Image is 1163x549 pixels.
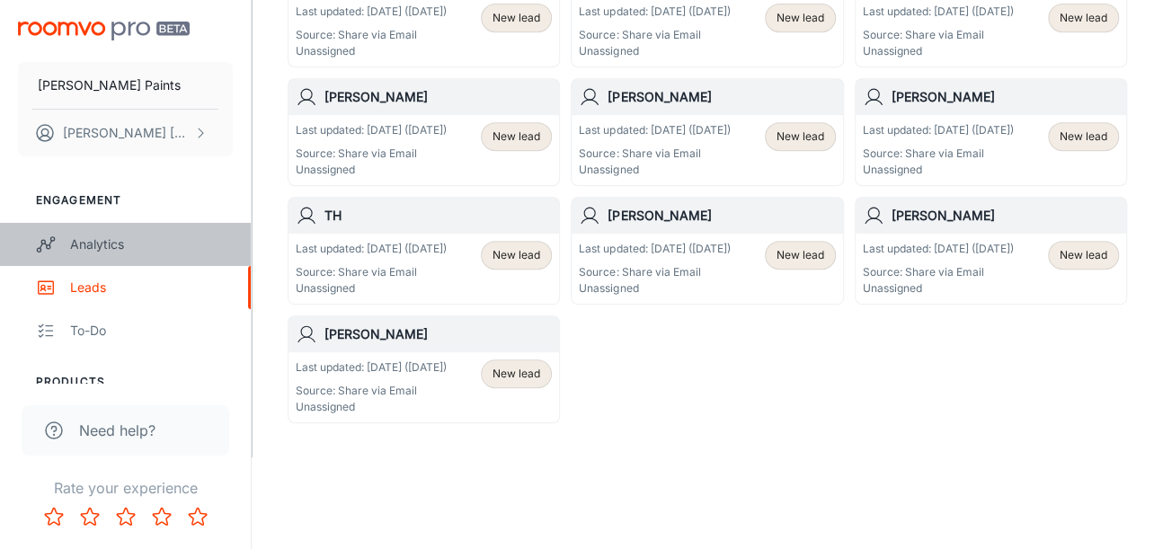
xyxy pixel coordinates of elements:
[79,420,155,441] span: Need help?
[493,247,540,263] span: New lead
[296,383,447,399] p: Source: Share via Email
[70,321,233,341] div: To-do
[579,162,730,178] p: Unassigned
[108,499,144,535] button: Rate 3 star
[579,241,730,257] p: Last updated: [DATE] ([DATE])
[579,43,730,59] p: Unassigned
[855,78,1127,186] a: [PERSON_NAME]Last updated: [DATE] ([DATE])Source: Share via EmailUnassignedNew lead
[493,128,540,145] span: New lead
[296,280,447,297] p: Unassigned
[296,4,447,20] p: Last updated: [DATE] ([DATE])
[579,122,730,138] p: Last updated: [DATE] ([DATE])
[296,162,447,178] p: Unassigned
[1060,128,1107,145] span: New lead
[296,122,447,138] p: Last updated: [DATE] ([DATE])
[579,146,730,162] p: Source: Share via Email
[296,27,447,43] p: Source: Share via Email
[296,43,447,59] p: Unassigned
[296,399,447,415] p: Unassigned
[571,78,843,186] a: [PERSON_NAME]Last updated: [DATE] ([DATE])Source: Share via EmailUnassignedNew lead
[863,122,1014,138] p: Last updated: [DATE] ([DATE])
[1060,247,1107,263] span: New lead
[324,324,552,344] h6: [PERSON_NAME]
[863,4,1014,20] p: Last updated: [DATE] ([DATE])
[863,280,1014,297] p: Unassigned
[18,22,190,40] img: Roomvo PRO Beta
[863,162,1014,178] p: Unassigned
[855,197,1127,305] a: [PERSON_NAME]Last updated: [DATE] ([DATE])Source: Share via EmailUnassignedNew lead
[579,280,730,297] p: Unassigned
[608,206,835,226] h6: [PERSON_NAME]
[863,43,1014,59] p: Unassigned
[288,197,560,305] a: THLast updated: [DATE] ([DATE])Source: Share via EmailUnassignedNew lead
[36,499,72,535] button: Rate 1 star
[72,499,108,535] button: Rate 2 star
[288,315,560,423] a: [PERSON_NAME]Last updated: [DATE] ([DATE])Source: Share via EmailUnassignedNew lead
[892,87,1119,107] h6: [PERSON_NAME]
[70,278,233,297] div: Leads
[571,197,843,305] a: [PERSON_NAME]Last updated: [DATE] ([DATE])Source: Share via EmailUnassignedNew lead
[1060,10,1107,26] span: New lead
[863,146,1014,162] p: Source: Share via Email
[296,264,447,280] p: Source: Share via Email
[579,264,730,280] p: Source: Share via Email
[493,10,540,26] span: New lead
[296,359,447,376] p: Last updated: [DATE] ([DATE])
[70,235,233,254] div: Analytics
[296,241,447,257] p: Last updated: [DATE] ([DATE])
[324,206,552,226] h6: TH
[863,264,1014,280] p: Source: Share via Email
[777,247,824,263] span: New lead
[18,62,233,109] button: [PERSON_NAME] Paints
[324,87,552,107] h6: [PERSON_NAME]
[288,78,560,186] a: [PERSON_NAME]Last updated: [DATE] ([DATE])Source: Share via EmailUnassignedNew lead
[18,110,233,156] button: [PERSON_NAME] [PERSON_NAME]
[863,27,1014,43] p: Source: Share via Email
[296,146,447,162] p: Source: Share via Email
[608,87,835,107] h6: [PERSON_NAME]
[14,477,236,499] p: Rate your experience
[180,499,216,535] button: Rate 5 star
[493,366,540,382] span: New lead
[777,128,824,145] span: New lead
[38,75,181,95] p: [PERSON_NAME] Paints
[892,206,1119,226] h6: [PERSON_NAME]
[63,123,190,143] p: [PERSON_NAME] [PERSON_NAME]
[579,4,730,20] p: Last updated: [DATE] ([DATE])
[863,241,1014,257] p: Last updated: [DATE] ([DATE])
[579,27,730,43] p: Source: Share via Email
[777,10,824,26] span: New lead
[144,499,180,535] button: Rate 4 star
